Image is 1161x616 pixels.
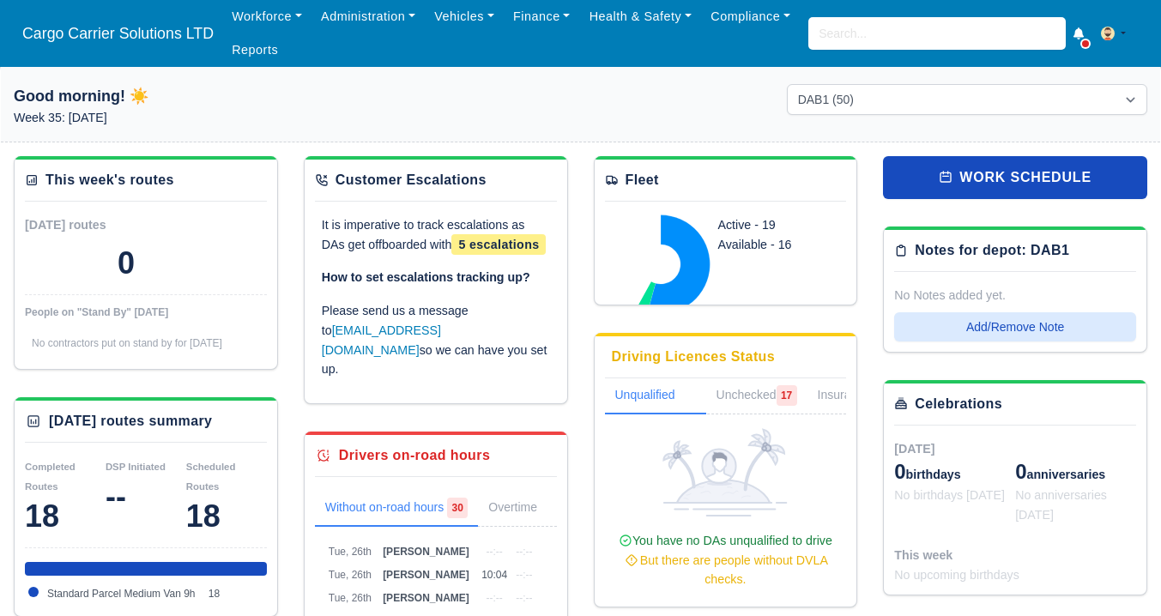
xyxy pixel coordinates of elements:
[25,215,146,235] div: [DATE] routes
[612,531,840,589] div: You have no DAs unqualified to drive
[32,337,222,349] span: No contractors put on stand by for [DATE]
[486,592,502,604] span: --:--
[894,488,1005,502] span: No birthdays [DATE]
[383,592,469,604] span: [PERSON_NAME]
[915,394,1002,414] div: Celebrations
[516,546,532,558] span: --:--
[612,347,776,367] div: Driving Licences Status
[894,568,1019,582] span: No upcoming birthdays
[329,546,372,558] span: Tue, 26th
[25,562,267,576] div: Standard Parcel Medium Van 9h
[322,268,550,287] p: How to set escalations tracking up?
[1015,488,1107,522] span: No anniversaries [DATE]
[14,16,222,51] span: Cargo Carrier Solutions LTD
[626,170,659,190] div: Fleet
[807,378,901,414] a: Insurance
[14,17,222,51] a: Cargo Carrier Solutions LTD
[478,491,571,527] a: Overtime
[894,286,1136,305] div: No Notes added yet.
[777,385,797,406] span: 17
[49,411,212,432] div: [DATE] routes summary
[322,323,441,357] a: [EMAIL_ADDRESS][DOMAIN_NAME]
[14,84,374,108] h1: Good morning! ☀️
[222,33,287,67] a: Reports
[383,546,469,558] span: [PERSON_NAME]
[336,170,487,190] div: Customer Escalations
[186,499,267,534] div: 18
[894,442,934,456] span: [DATE]
[45,170,174,190] div: This week's routes
[447,498,468,518] span: 30
[322,301,550,379] p: Please send us a message to so we can have you set up.
[481,569,507,581] span: 10:04
[14,108,374,128] p: Week 35: [DATE]
[486,546,502,558] span: --:--
[25,305,267,319] div: People on "Stand By" [DATE]
[383,569,469,581] span: [PERSON_NAME]
[106,462,166,472] small: DSP Initiated
[718,215,839,235] div: Active - 19
[718,235,839,255] div: Available - 16
[322,215,550,255] p: It is imperative to track escalations as DAs get offboarded with
[47,588,196,600] span: Standard Parcel Medium Van 9h
[808,17,1066,50] input: Search...
[894,460,905,483] span: 0
[106,480,186,514] div: --
[118,246,135,281] div: 0
[315,491,479,527] a: Without on-road hours
[612,551,840,590] div: But there are people without DVLA checks.
[1015,460,1026,483] span: 0
[25,499,106,534] div: 18
[329,592,372,604] span: Tue, 26th
[186,462,236,492] small: Scheduled Routes
[516,569,532,581] span: --:--
[339,445,490,466] div: Drivers on-road hours
[329,569,372,581] span: Tue, 26th
[1015,458,1136,486] div: anniversaries
[25,462,76,492] small: Completed Routes
[894,312,1136,341] button: Add/Remove Note
[894,548,952,562] span: This week
[451,234,546,255] span: 5 escalations
[516,592,532,604] span: --:--
[915,240,1069,261] div: Notes for depot: DAB1
[883,156,1147,199] a: work schedule
[204,583,267,606] td: 18
[605,378,706,414] a: Unqualified
[706,378,807,414] a: Unchecked
[894,458,1015,486] div: birthdays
